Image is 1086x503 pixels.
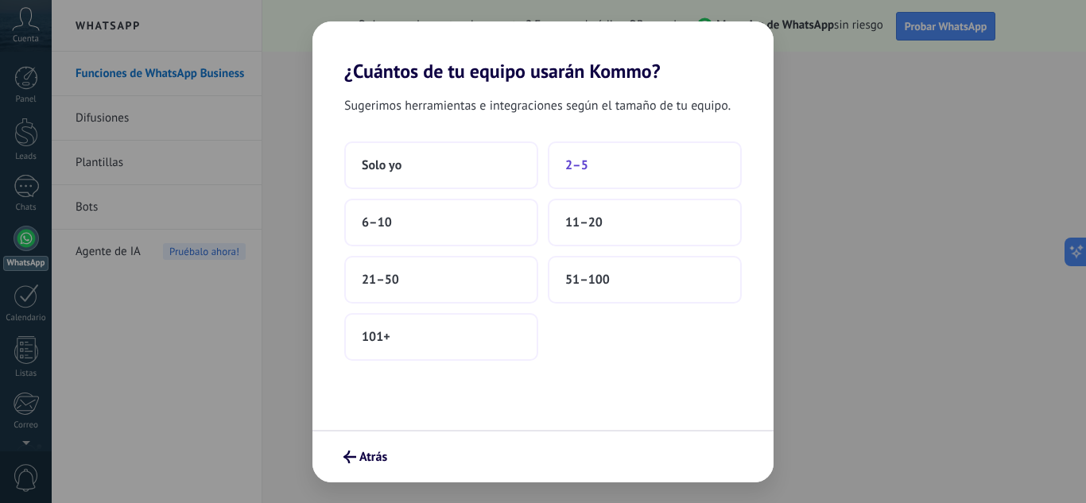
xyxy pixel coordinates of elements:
[344,95,731,116] span: Sugerimos herramientas e integraciones según el tamaño de tu equipo.
[344,313,538,361] button: 101+
[565,157,588,173] span: 2–5
[548,141,742,189] button: 2–5
[362,215,392,230] span: 6–10
[565,272,610,288] span: 51–100
[344,141,538,189] button: Solo yo
[362,157,401,173] span: Solo yo
[336,443,394,470] button: Atrás
[362,272,399,288] span: 21–50
[344,199,538,246] button: 6–10
[359,451,387,462] span: Atrás
[344,256,538,304] button: 21–50
[312,21,774,83] h2: ¿Cuántos de tu equipo usarán Kommo?
[362,329,390,345] span: 101+
[565,215,603,230] span: 11–20
[548,256,742,304] button: 51–100
[548,199,742,246] button: 11–20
